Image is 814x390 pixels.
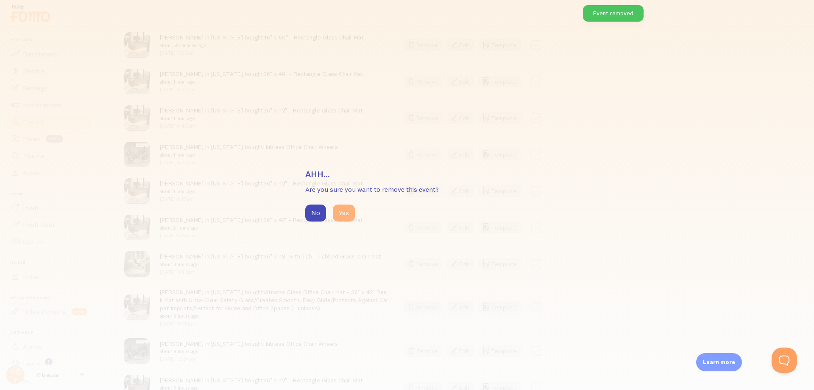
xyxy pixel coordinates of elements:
[696,353,742,371] div: Learn more
[305,168,509,180] h3: Ahh...
[305,205,326,222] button: No
[333,205,355,222] button: Yes
[583,5,644,22] div: Event removed
[772,348,797,373] iframe: Help Scout Beacon - Open
[703,358,735,366] p: Learn more
[305,185,509,194] p: Are you sure you want to remove this event?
